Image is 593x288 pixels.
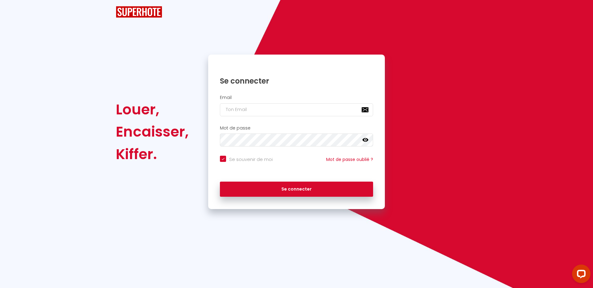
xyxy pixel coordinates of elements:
[220,103,373,116] input: Ton Email
[220,76,373,86] h1: Se connecter
[116,98,189,121] div: Louer,
[220,125,373,131] h2: Mot de passe
[116,143,189,165] div: Kiffer.
[220,95,373,100] h2: Email
[567,262,593,288] iframe: LiveChat chat widget
[116,121,189,143] div: Encaisser,
[220,182,373,197] button: Se connecter
[116,6,162,18] img: SuperHote logo
[326,156,373,163] a: Mot de passe oublié ?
